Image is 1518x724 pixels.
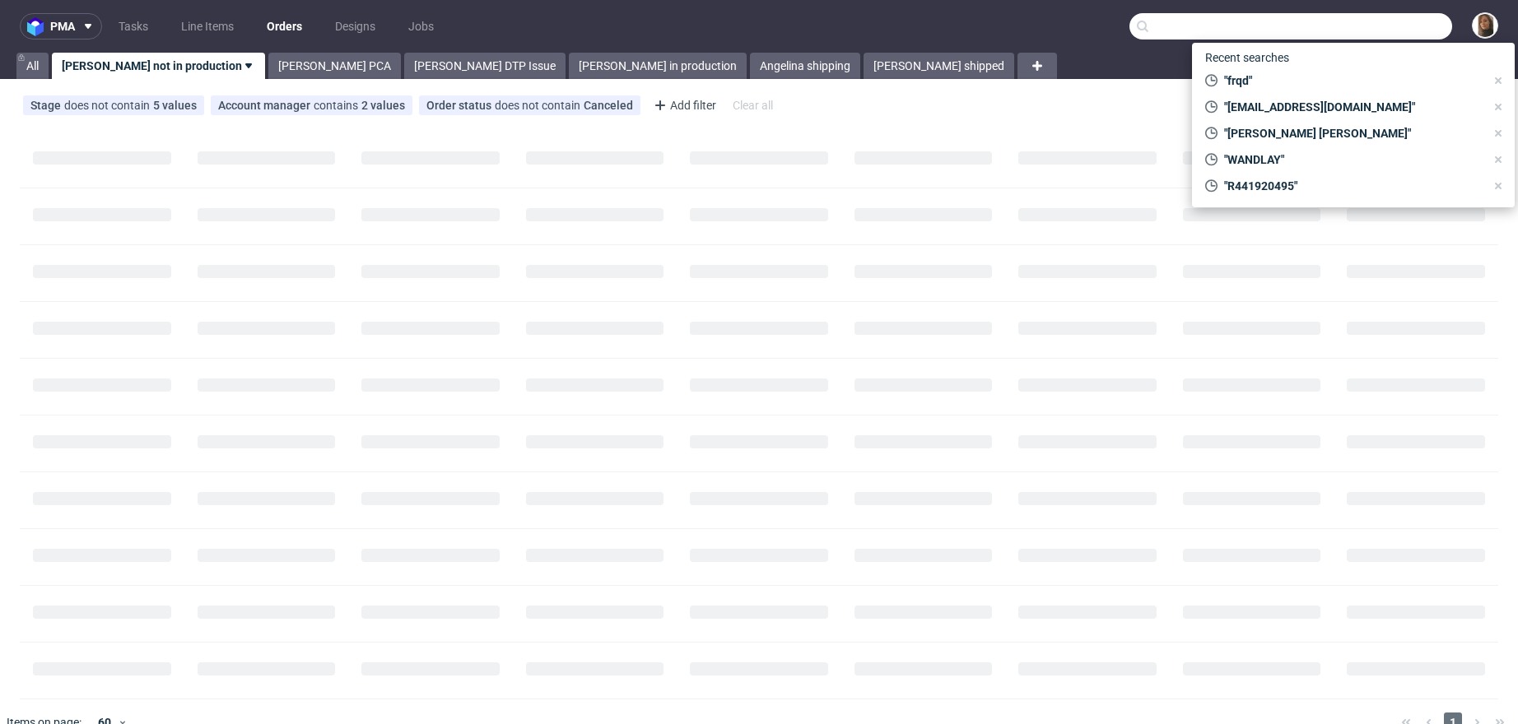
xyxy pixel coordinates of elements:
[426,99,495,112] span: Order status
[268,53,401,79] a: [PERSON_NAME] PCA
[1218,125,1485,142] span: "[PERSON_NAME] [PERSON_NAME]"
[20,13,102,39] button: pma
[1218,178,1485,194] span: "R441920495"
[750,53,860,79] a: Angelina shipping
[584,99,633,112] div: Canceled
[404,53,566,79] a: [PERSON_NAME] DTP Issue
[398,13,444,39] a: Jobs
[30,99,64,112] span: Stage
[16,53,49,79] a: All
[647,92,719,118] div: Add filter
[1474,14,1497,37] img: Angelina Marć
[27,17,50,36] img: logo
[50,21,75,32] span: pma
[64,99,153,112] span: does not contain
[314,99,361,112] span: contains
[218,99,314,112] span: Account manager
[153,99,197,112] div: 5 values
[1199,44,1296,71] span: Recent searches
[109,13,158,39] a: Tasks
[1218,151,1485,168] span: "WANDLAY"
[569,53,747,79] a: [PERSON_NAME] in production
[729,94,776,117] div: Clear all
[1218,99,1485,115] span: "[EMAIL_ADDRESS][DOMAIN_NAME]"
[495,99,584,112] span: does not contain
[257,13,312,39] a: Orders
[52,53,265,79] a: [PERSON_NAME] not in production
[1218,72,1485,89] span: "frqd"
[361,99,405,112] div: 2 values
[864,53,1014,79] a: [PERSON_NAME] shipped
[171,13,244,39] a: Line Items
[325,13,385,39] a: Designs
